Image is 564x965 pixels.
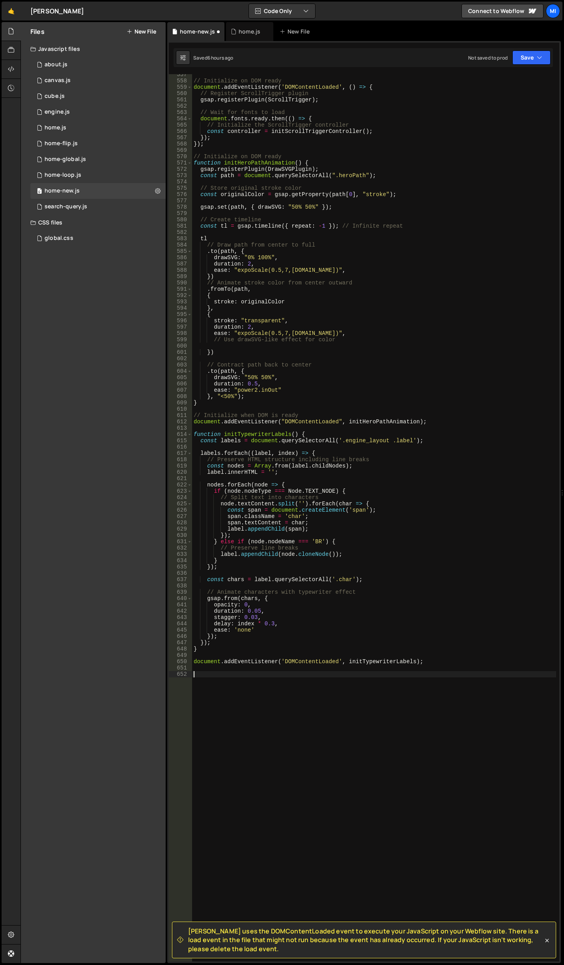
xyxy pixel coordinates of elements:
div: 569 [169,147,192,153]
div: 627 [169,513,192,520]
div: 606 [169,381,192,387]
div: global.css [45,235,73,242]
div: 650 [169,658,192,665]
div: 629 [169,526,192,532]
div: 16715/47826.js [30,151,166,167]
div: 619 [169,463,192,469]
button: Code Only [249,4,315,18]
div: 617 [169,450,192,456]
div: 637 [169,576,192,583]
div: 578 [169,204,192,210]
div: 585 [169,248,192,254]
div: 609 [169,400,192,406]
div: 576 [169,191,192,198]
div: Not saved to prod [468,54,508,61]
div: 622 [169,482,192,488]
a: Mi [546,4,560,18]
div: 635 [169,564,192,570]
div: 16715/46263.js [30,183,166,199]
div: 583 [169,236,192,242]
div: 601 [169,349,192,355]
div: 614 [169,431,192,438]
a: Connect to Webflow [461,4,543,18]
div: 610 [169,406,192,412]
div: 632 [169,545,192,551]
div: 571 [169,160,192,166]
div: home-loop.js [45,172,81,179]
div: cube.js [45,93,65,100]
div: 591 [169,286,192,292]
div: 597 [169,324,192,330]
div: 640 [169,595,192,602]
div: 582 [169,229,192,236]
div: 587 [169,261,192,267]
div: home.js [45,124,66,131]
div: 16715/46411.js [30,167,166,183]
div: 593 [169,299,192,305]
div: home-flip.js [45,140,78,147]
span: [PERSON_NAME] uses the DOMContentLoaded event to execute your JavaScript on your Webflow site. Th... [188,927,543,953]
div: about.js [45,61,67,68]
div: 589 [169,273,192,280]
div: 624 [169,494,192,501]
div: 16715/47142.js [30,57,166,73]
div: 602 [169,355,192,362]
div: 566 [169,128,192,135]
div: 16715/46608.js [30,136,166,151]
div: 563 [169,109,192,116]
div: 643 [169,614,192,621]
div: 636 [169,570,192,576]
div: 625 [169,501,192,507]
div: 642 [169,608,192,614]
div: 586 [169,254,192,261]
div: 596 [169,318,192,324]
div: 646 [169,633,192,640]
div: 558 [169,78,192,84]
div: 16715/47532.js [30,199,166,215]
div: home.js [239,28,260,36]
div: 631 [169,539,192,545]
div: home-global.js [45,156,86,163]
div: 588 [169,267,192,273]
div: 590 [169,280,192,286]
div: 612 [169,419,192,425]
div: 616 [169,444,192,450]
div: 6 hours ago [207,54,233,61]
div: 16715/45727.js [30,73,166,88]
div: 560 [169,90,192,97]
div: 16715/45689.js [30,120,166,136]
div: 648 [169,646,192,652]
div: 618 [169,456,192,463]
div: canvas.js [45,77,71,84]
div: 615 [169,438,192,444]
div: 608 [169,393,192,400]
div: [PERSON_NAME] [30,6,84,16]
div: 641 [169,602,192,608]
div: 644 [169,621,192,627]
div: 570 [169,153,192,160]
div: 580 [169,217,192,223]
div: 607 [169,387,192,393]
button: New File [127,28,156,35]
div: 572 [169,166,192,172]
div: 605 [169,374,192,381]
div: 575 [169,185,192,191]
h2: Files [30,27,45,36]
div: 638 [169,583,192,589]
div: 626 [169,507,192,513]
div: 559 [169,84,192,90]
div: 581 [169,223,192,229]
div: 599 [169,337,192,343]
div: 16715/46597.js [30,88,166,104]
div: 611 [169,412,192,419]
div: home-new.js [45,187,80,194]
div: 592 [169,292,192,299]
div: 568 [169,141,192,147]
div: CSS files [21,215,166,230]
div: 628 [169,520,192,526]
div: 565 [169,122,192,128]
div: engine.js [45,108,70,116]
div: 634 [169,557,192,564]
a: 🤙 [2,2,21,21]
div: 594 [169,305,192,311]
